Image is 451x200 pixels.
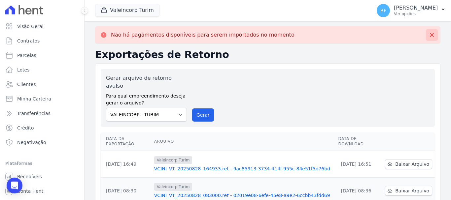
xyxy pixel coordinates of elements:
[17,23,44,30] span: Visão Geral
[5,159,79,167] div: Plataformas
[3,136,82,149] a: Negativação
[106,74,187,90] label: Gerar arquivo de retorno avulso
[152,132,336,151] th: Arquivo
[106,90,187,106] label: Para qual empreendimento deseja gerar o arquivo?
[395,187,429,194] span: Baixar Arquivo
[3,63,82,76] a: Lotes
[17,52,36,59] span: Parcelas
[335,132,382,151] th: Data de Download
[395,161,429,167] span: Baixar Arquivo
[3,20,82,33] a: Visão Geral
[3,121,82,134] a: Crédito
[17,110,51,117] span: Transferências
[7,178,22,193] div: Open Intercom Messenger
[3,34,82,47] a: Contratos
[17,67,30,73] span: Lotes
[3,49,82,62] a: Parcelas
[385,186,432,196] a: Baixar Arquivo
[192,108,214,122] button: Gerar
[154,156,192,164] span: Valeincorp Turim
[17,38,40,44] span: Contratos
[17,81,36,88] span: Clientes
[17,188,43,194] span: Conta Hent
[17,173,42,180] span: Recebíveis
[95,49,440,61] h2: Exportações de Retorno
[95,4,159,16] button: Valeincorp Turim
[335,151,382,178] td: [DATE] 16:51
[394,11,438,16] p: Ver opções
[17,139,46,146] span: Negativação
[111,32,295,38] p: Não há pagamentos disponíveis para serem importados no momento
[394,5,438,11] p: [PERSON_NAME]
[380,8,386,13] span: RF
[3,185,82,198] a: Conta Hent
[154,183,192,191] span: Valeincorp Turim
[385,159,432,169] a: Baixar Arquivo
[3,92,82,105] a: Minha Carteira
[3,78,82,91] a: Clientes
[371,1,451,20] button: RF [PERSON_NAME] Ver opções
[101,151,152,178] td: [DATE] 16:49
[154,165,333,172] a: VCINI_VT_20250828_164933.ret - 9ac85913-3734-414f-955c-84e51f5b76bd
[101,132,152,151] th: Data da Exportação
[154,192,333,199] a: VCINI_VT_20250828_083000.ret - 02019e08-6efe-45e8-a9e2-6ccbb43fdd69
[17,96,51,102] span: Minha Carteira
[3,170,82,183] a: Recebíveis
[3,107,82,120] a: Transferências
[17,125,34,131] span: Crédito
